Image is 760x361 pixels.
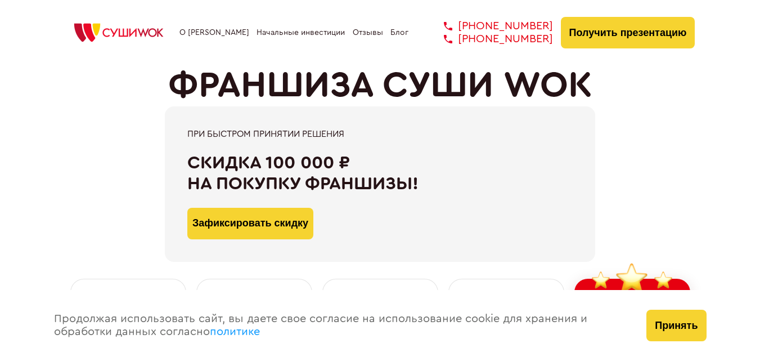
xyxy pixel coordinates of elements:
[427,33,553,46] a: [PHONE_NUMBER]
[353,28,383,37] a: Отзывы
[179,28,249,37] a: О [PERSON_NAME]
[646,310,706,341] button: Принять
[168,65,592,106] h1: ФРАНШИЗА СУШИ WOK
[561,17,695,48] button: Получить презентацию
[65,20,172,45] img: СУШИWOK
[257,28,345,37] a: Начальные инвестиции
[210,326,260,337] a: политике
[390,28,408,37] a: Блог
[43,290,636,361] div: Продолжая использовать сайт, вы даете свое согласие на использование cookie для хранения и обрабо...
[187,153,573,194] div: Скидка 100 000 ₽ на покупку франшизы!
[187,129,573,139] div: При быстром принятии решения
[187,208,313,239] button: Зафиксировать скидку
[427,20,553,33] a: [PHONE_NUMBER]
